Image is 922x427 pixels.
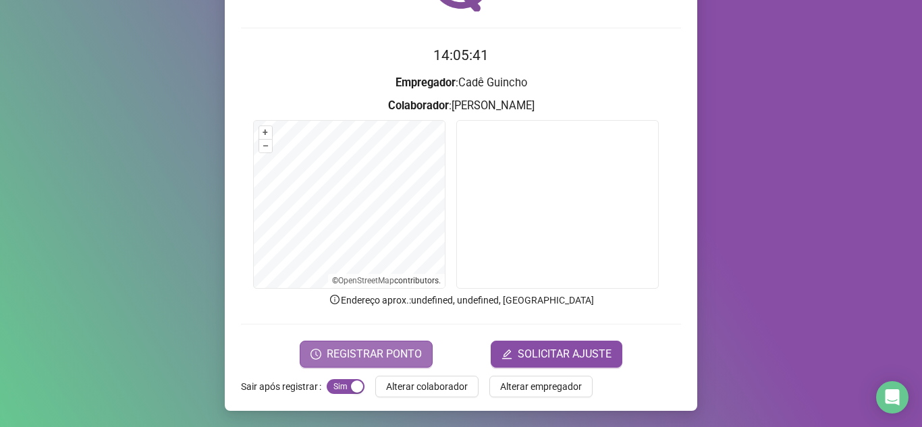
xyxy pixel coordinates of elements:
[241,97,681,115] h3: : [PERSON_NAME]
[489,376,593,397] button: Alterar empregador
[501,349,512,360] span: edit
[300,341,433,368] button: REGISTRAR PONTO
[259,140,272,152] button: –
[241,74,681,92] h3: : Cadê Guincho
[433,47,489,63] time: 14:05:41
[338,276,394,285] a: OpenStreetMap
[241,376,327,397] label: Sair após registrar
[327,346,422,362] span: REGISTRAR PONTO
[329,293,341,306] span: info-circle
[500,379,582,394] span: Alterar empregador
[375,376,479,397] button: Alterar colaborador
[518,346,612,362] span: SOLICITAR AJUSTE
[876,381,909,414] div: Open Intercom Messenger
[491,341,622,368] button: editSOLICITAR AJUSTE
[241,293,681,308] p: Endereço aprox. : undefined, undefined, [GEOGRAPHIC_DATA]
[386,379,468,394] span: Alterar colaborador
[259,126,272,139] button: +
[388,99,449,112] strong: Colaborador
[310,349,321,360] span: clock-circle
[396,76,456,89] strong: Empregador
[332,276,441,285] li: © contributors.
